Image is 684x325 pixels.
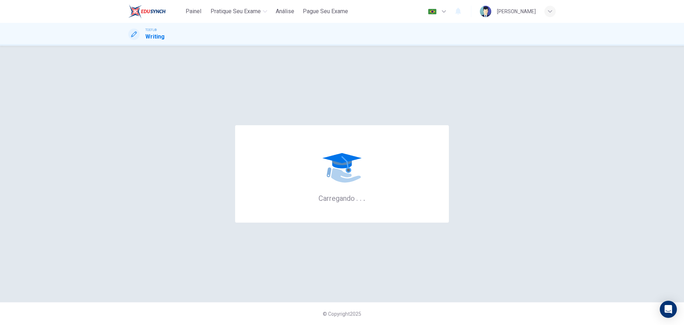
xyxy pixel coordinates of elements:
[273,5,297,18] button: Análise
[128,4,182,19] a: EduSynch logo
[428,9,437,14] img: pt
[323,311,361,317] span: © Copyright 2025
[303,7,348,16] span: Pague Seu Exame
[186,7,201,16] span: Painel
[318,193,366,203] h6: Carregando
[359,192,362,203] h6: .
[480,6,491,17] img: Profile picture
[145,27,157,32] span: TOEFL®
[211,7,261,16] span: Pratique seu exame
[276,7,294,16] span: Análise
[208,5,270,18] button: Pratique seu exame
[182,5,205,18] button: Painel
[660,301,677,318] div: Open Intercom Messenger
[145,32,165,41] h1: Writing
[356,192,358,203] h6: .
[128,4,166,19] img: EduSynch logo
[497,7,536,16] div: [PERSON_NAME]
[363,192,366,203] h6: .
[300,5,351,18] button: Pague Seu Exame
